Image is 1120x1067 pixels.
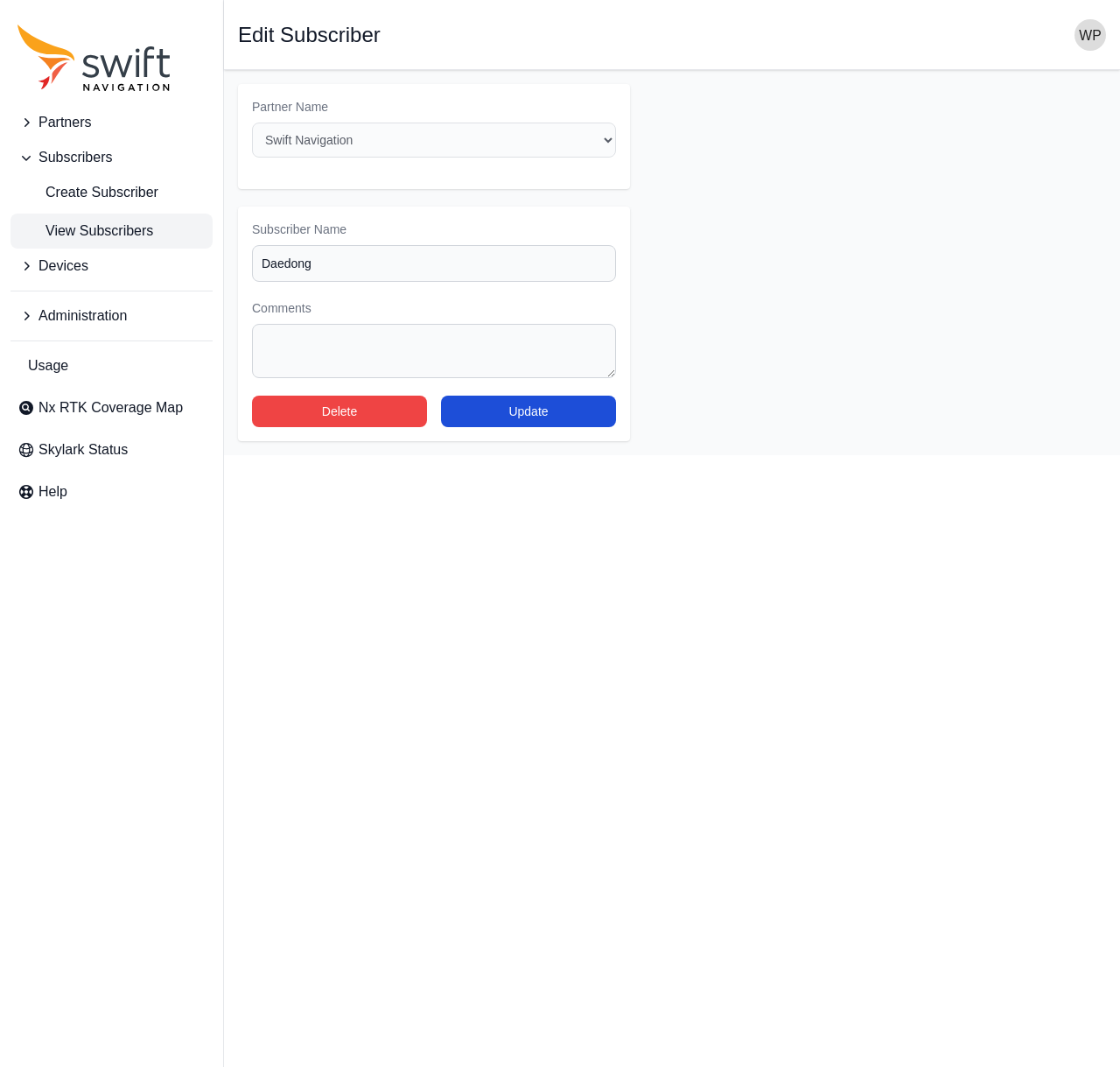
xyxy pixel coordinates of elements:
[10,140,213,175] button: Subscribers
[238,25,381,46] h1: Edit Subscriber
[17,221,153,242] span: View Subscribers
[252,299,616,317] label: Comments
[10,214,213,249] a: View Subscribers
[38,439,128,460] span: Skylark Status
[38,147,112,168] span: Subscribers
[17,182,158,203] span: Create Subscriber
[38,481,67,502] span: Help
[10,298,213,333] button: Administration
[252,221,616,238] label: Subscriber Name
[10,348,213,383] a: Usage
[252,245,616,282] input: example-subscriber
[38,397,183,418] span: Nx RTK Coverage Map
[10,390,213,425] a: Nx RTK Coverage Map
[441,396,616,427] button: Update
[252,98,616,116] label: Partner Name
[28,355,68,376] span: Usage
[38,112,91,133] span: Partners
[1074,19,1106,51] img: user photo
[10,249,213,284] button: Devices
[10,175,213,210] a: Create Subscriber
[38,305,127,326] span: Administration
[10,105,213,140] button: Partners
[38,256,88,277] span: Devices
[252,396,427,427] button: Delete
[10,432,213,467] a: Skylark Status
[252,123,616,158] select: Partner Name
[10,474,213,509] a: Help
